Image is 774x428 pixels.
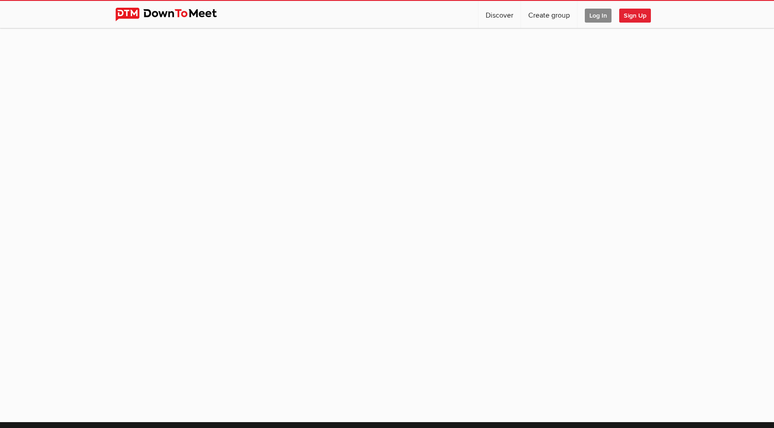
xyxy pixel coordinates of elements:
a: Discover [478,1,521,28]
img: DownToMeet [115,8,231,21]
span: Sign Up [619,9,651,23]
a: Sign Up [619,1,658,28]
span: Log In [585,9,612,23]
a: Create group [521,1,577,28]
a: Log In [578,1,619,28]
